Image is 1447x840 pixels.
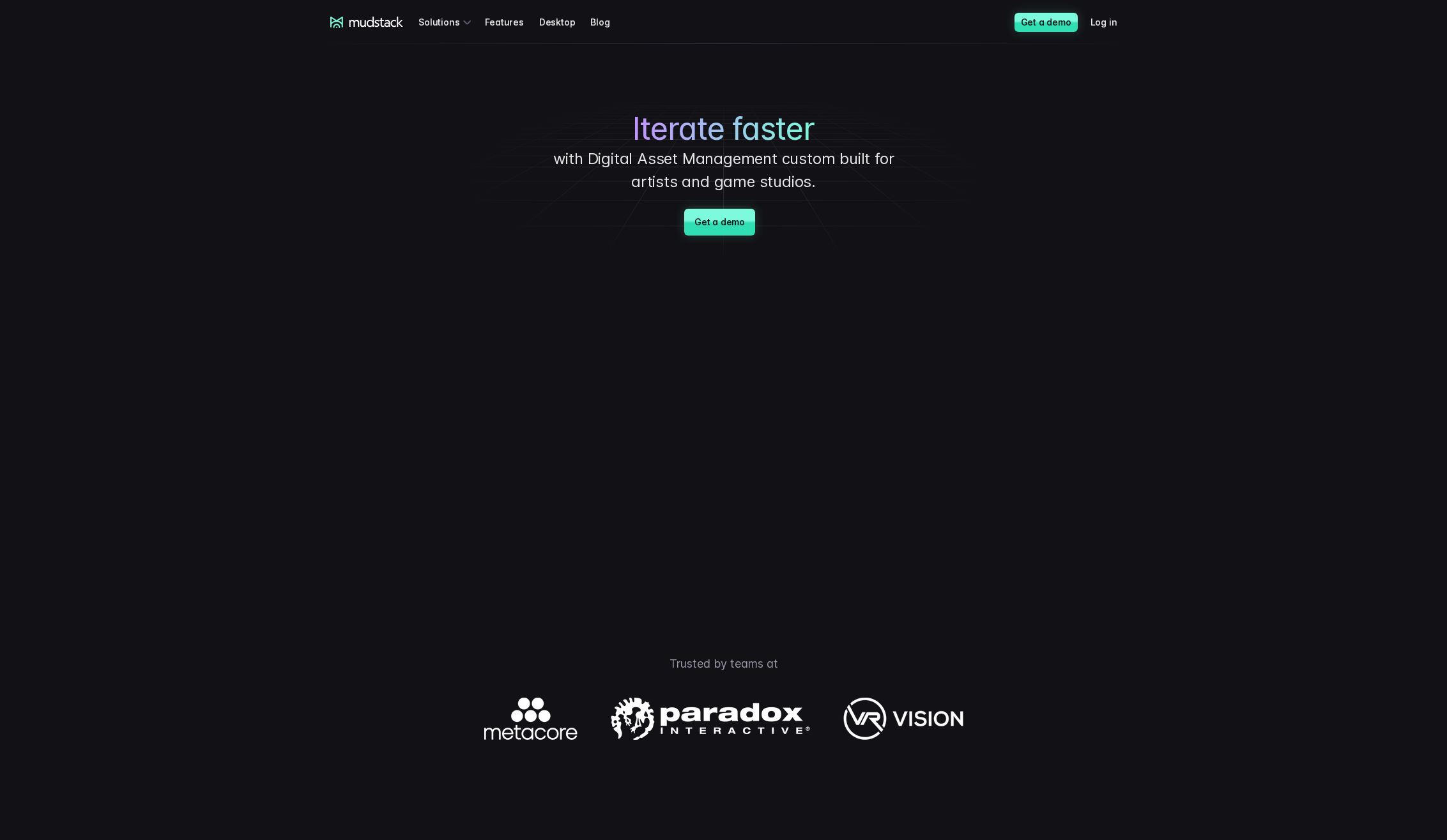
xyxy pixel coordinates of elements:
[539,10,591,34] a: Desktop
[590,10,625,34] a: Blog
[485,10,539,34] a: Features
[684,209,755,236] a: Get a demo
[1091,10,1133,34] a: Log in
[484,698,963,740] img: Logos of companies using mudstack.
[532,147,915,193] p: with Digital Asset Management custom built for artists and game studios.
[1014,13,1078,32] a: Get a demo
[330,17,404,28] a: mudstack logo
[277,655,1171,672] p: Trusted by teams at
[418,10,475,34] div: Solutions
[632,110,815,147] span: Iterate faster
